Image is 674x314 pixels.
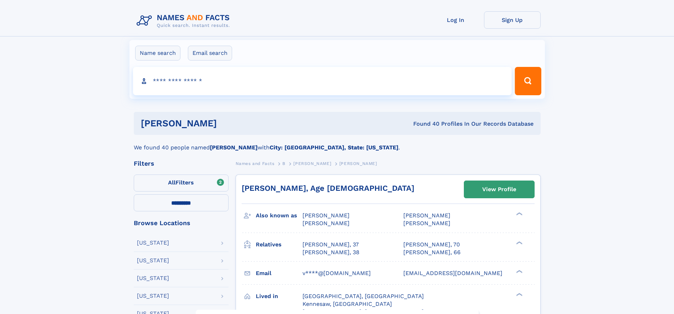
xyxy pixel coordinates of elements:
[293,159,331,168] a: [PERSON_NAME]
[303,249,359,256] a: [PERSON_NAME], 38
[484,11,541,29] a: Sign Up
[133,67,512,95] input: search input
[315,120,534,128] div: Found 40 Profiles In Our Records Database
[303,241,359,249] a: [PERSON_NAME], 37
[134,175,229,192] label: Filters
[514,240,523,245] div: ❯
[514,269,523,274] div: ❯
[464,181,534,198] a: View Profile
[135,46,180,61] label: Name search
[282,161,286,166] span: B
[303,301,392,307] span: Kennesaw, [GEOGRAPHIC_DATA]
[137,258,169,263] div: [US_STATE]
[168,179,175,186] span: All
[134,11,236,30] img: Logo Names and Facts
[256,290,303,302] h3: Lived in
[293,161,331,166] span: [PERSON_NAME]
[403,249,461,256] a: [PERSON_NAME], 66
[303,212,350,219] span: [PERSON_NAME]
[427,11,484,29] a: Log In
[134,220,229,226] div: Browse Locations
[403,212,450,219] span: [PERSON_NAME]
[339,161,377,166] span: [PERSON_NAME]
[256,239,303,251] h3: Relatives
[303,293,424,299] span: [GEOGRAPHIC_DATA], [GEOGRAPHIC_DATA]
[403,270,502,276] span: [EMAIL_ADDRESS][DOMAIN_NAME]
[141,119,315,128] h1: [PERSON_NAME]
[137,293,169,299] div: [US_STATE]
[514,292,523,297] div: ❯
[303,220,350,227] span: [PERSON_NAME]
[256,210,303,222] h3: Also known as
[236,159,275,168] a: Names and Facts
[515,67,541,95] button: Search Button
[403,220,450,227] span: [PERSON_NAME]
[137,240,169,246] div: [US_STATE]
[210,144,258,151] b: [PERSON_NAME]
[514,212,523,216] div: ❯
[403,241,460,249] a: [PERSON_NAME], 70
[242,184,414,193] a: [PERSON_NAME], Age [DEMOGRAPHIC_DATA]
[134,160,229,167] div: Filters
[482,181,516,198] div: View Profile
[137,275,169,281] div: [US_STATE]
[134,135,541,152] div: We found 40 people named with .
[282,159,286,168] a: B
[270,144,398,151] b: City: [GEOGRAPHIC_DATA], State: [US_STATE]
[256,267,303,279] h3: Email
[188,46,232,61] label: Email search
